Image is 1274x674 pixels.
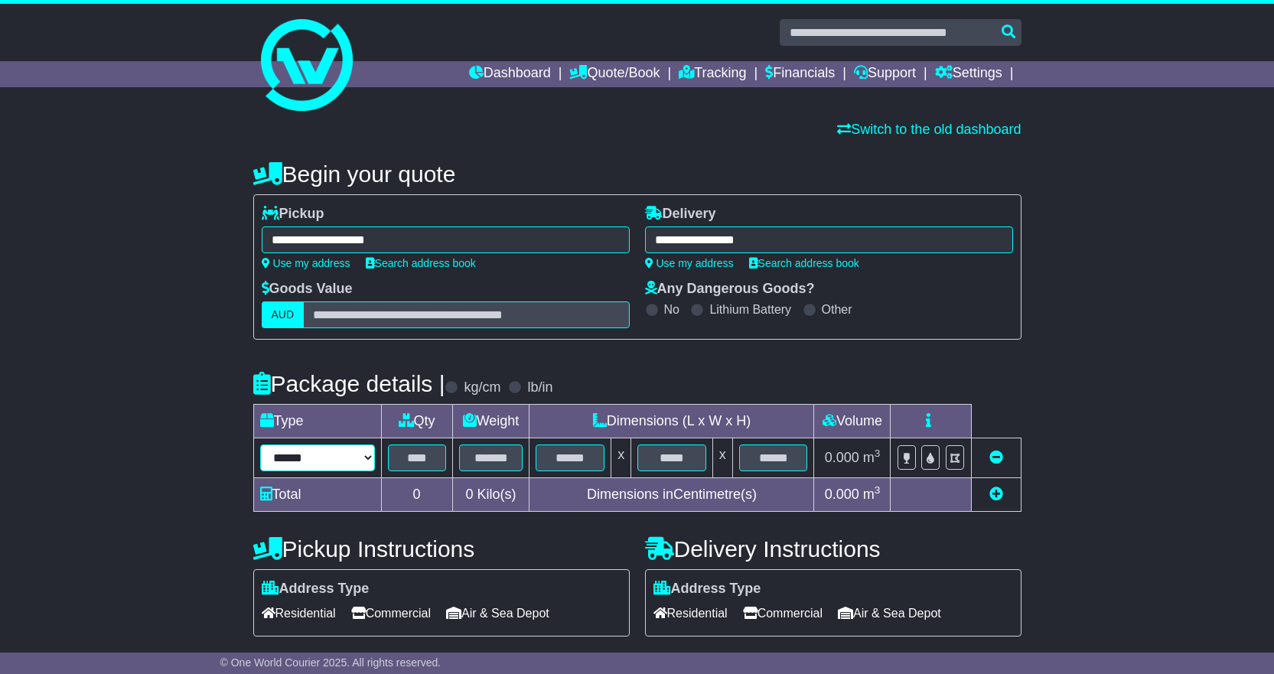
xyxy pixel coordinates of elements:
span: 0.000 [825,487,859,502]
a: Search address book [366,257,476,269]
a: Use my address [262,257,350,269]
span: Residential [653,601,728,625]
span: Commercial [351,601,431,625]
a: Financials [765,61,835,87]
a: Settings [935,61,1002,87]
td: Total [253,478,381,512]
label: Lithium Battery [709,302,791,317]
label: No [664,302,679,317]
label: lb/in [527,379,552,396]
span: Commercial [743,601,823,625]
td: Qty [381,405,452,438]
a: Remove this item [989,450,1003,465]
td: x [611,438,631,478]
label: Address Type [653,581,761,597]
a: Tracking [679,61,746,87]
label: Goods Value [262,281,353,298]
label: kg/cm [464,379,500,396]
a: Support [854,61,916,87]
a: Dashboard [469,61,551,87]
h4: Delivery Instructions [645,536,1021,562]
td: Dimensions (L x W x H) [529,405,814,438]
h4: Begin your quote [253,161,1021,187]
a: Switch to the old dashboard [837,122,1021,137]
h4: Pickup Instructions [253,536,630,562]
td: Volume [814,405,891,438]
td: x [712,438,732,478]
span: © One World Courier 2025. All rights reserved. [220,656,442,669]
span: Residential [262,601,336,625]
td: Type [253,405,381,438]
a: Use my address [645,257,734,269]
td: Dimensions in Centimetre(s) [529,478,814,512]
label: Delivery [645,206,716,223]
label: AUD [262,301,305,328]
a: Search address book [749,257,859,269]
a: Quote/Book [569,61,660,87]
span: 0 [465,487,473,502]
h4: Package details | [253,371,445,396]
span: m [863,450,881,465]
label: Pickup [262,206,324,223]
td: Weight [452,405,529,438]
label: Any Dangerous Goods? [645,281,815,298]
td: Kilo(s) [452,478,529,512]
label: Other [822,302,852,317]
a: Add new item [989,487,1003,502]
sup: 3 [875,484,881,496]
span: m [863,487,881,502]
td: 0 [381,478,452,512]
span: 0.000 [825,450,859,465]
label: Address Type [262,581,370,597]
span: Air & Sea Depot [446,601,549,625]
sup: 3 [875,448,881,459]
span: Air & Sea Depot [838,601,941,625]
